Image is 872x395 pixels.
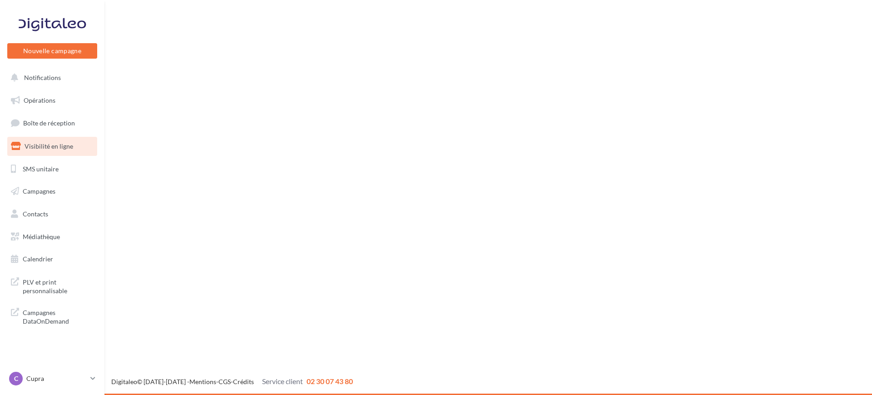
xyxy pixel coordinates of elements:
a: Crédits [233,378,254,385]
a: Calendrier [5,250,99,269]
span: Contacts [23,210,48,218]
a: SMS unitaire [5,160,99,179]
a: Mentions [189,378,216,385]
a: Campagnes [5,182,99,201]
span: Boîte de réception [23,119,75,127]
button: Nouvelle campagne [7,43,97,59]
span: Calendrier [23,255,53,263]
a: Médiathèque [5,227,99,246]
a: CGS [218,378,231,385]
span: © [DATE]-[DATE] - - - [111,378,353,385]
a: PLV et print personnalisable [5,272,99,299]
a: Campagnes DataOnDemand [5,303,99,330]
span: Campagnes DataOnDemand [23,306,94,326]
a: Visibilité en ligne [5,137,99,156]
button: Notifications [5,68,95,87]
span: PLV et print personnalisable [23,276,94,295]
span: C [14,374,18,383]
a: C Cupra [7,370,97,387]
span: Médiathèque [23,233,60,240]
p: Cupra [26,374,87,383]
span: SMS unitaire [23,165,59,172]
span: Opérations [24,96,55,104]
span: Campagnes [23,187,55,195]
span: 02 30 07 43 80 [307,377,353,385]
span: Service client [262,377,303,385]
a: Opérations [5,91,99,110]
a: Digitaleo [111,378,137,385]
a: Boîte de réception [5,113,99,133]
span: Notifications [24,74,61,81]
a: Contacts [5,205,99,224]
span: Visibilité en ligne [25,142,73,150]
